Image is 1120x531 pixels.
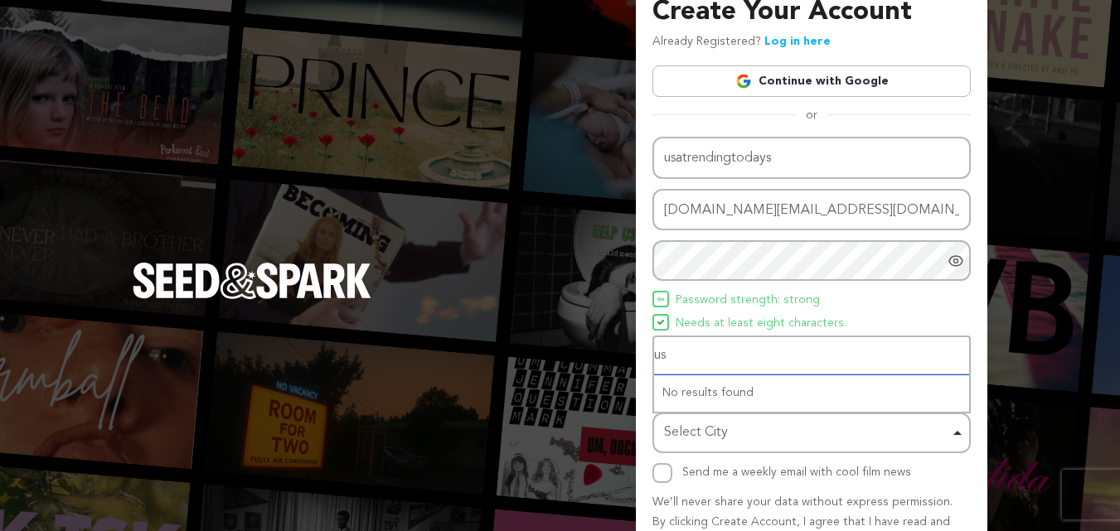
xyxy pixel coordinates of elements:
[948,253,964,269] a: Show password as plain text. Warning: this will display your password on the screen.
[652,32,831,52] p: Already Registered?
[133,263,371,332] a: Seed&Spark Homepage
[664,421,949,445] div: Select City
[652,189,971,231] input: Email address
[676,314,846,334] span: Needs at least eight characters.
[735,73,752,89] img: Google logo
[676,291,820,311] span: Password strength: strong
[133,263,371,299] img: Seed&Spark Logo
[796,107,827,123] span: or
[654,374,969,412] div: No results found
[652,65,971,97] a: Continue with Google
[657,296,664,302] img: Seed&Spark Icon
[764,36,831,47] a: Log in here
[657,319,664,326] img: Seed&Spark Icon
[652,137,971,179] input: Name
[682,466,911,478] label: Send me a weekly email with cool film news
[654,337,969,374] input: Select City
